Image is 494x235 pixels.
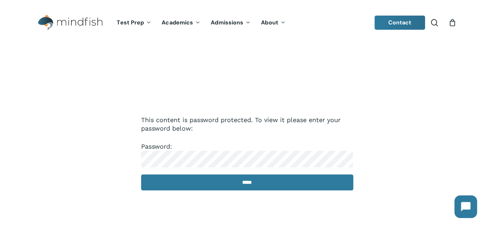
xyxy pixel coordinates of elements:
span: Admissions [211,19,243,26]
input: Password: [141,151,353,167]
iframe: Chatbot [447,188,484,225]
a: Test Prep [111,20,156,26]
label: Password: [141,143,353,162]
span: Contact [388,19,412,26]
a: Cart [448,19,456,27]
p: This content is password protected. To view it please enter your password below: [141,116,353,142]
span: Academics [162,19,193,26]
header: Main Menu [28,10,466,36]
span: Test Prep [117,19,144,26]
nav: Main Menu [111,10,290,36]
a: About [256,20,291,26]
a: Admissions [205,20,256,26]
a: Academics [156,20,205,26]
a: Contact [374,16,425,30]
span: About [261,19,278,26]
